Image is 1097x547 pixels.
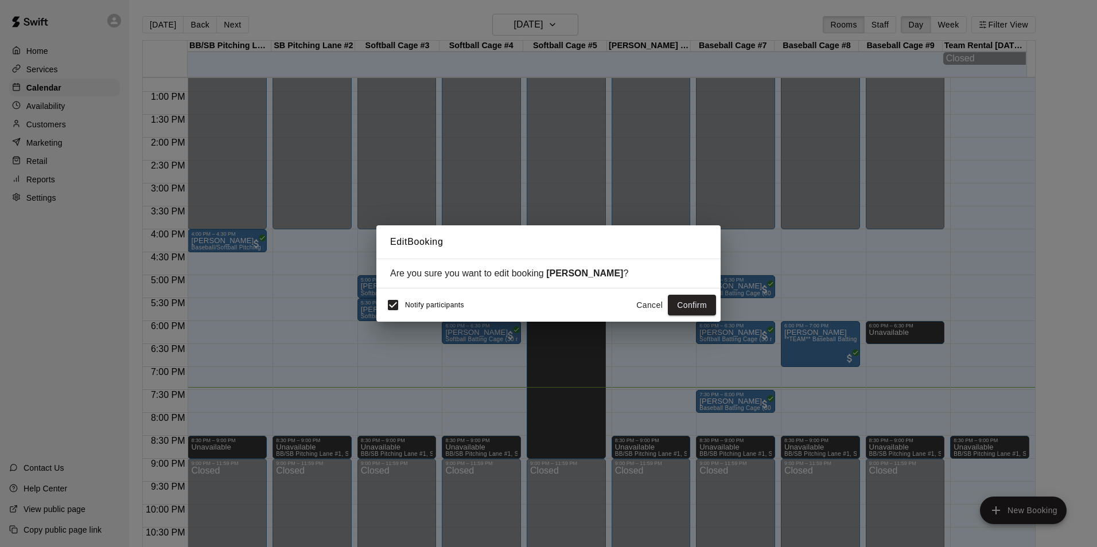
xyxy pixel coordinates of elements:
[405,301,464,309] span: Notify participants
[668,295,716,316] button: Confirm
[631,295,668,316] button: Cancel
[546,268,623,278] strong: [PERSON_NAME]
[390,268,707,279] div: Are you sure you want to edit booking ?
[376,225,721,259] h2: Edit Booking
